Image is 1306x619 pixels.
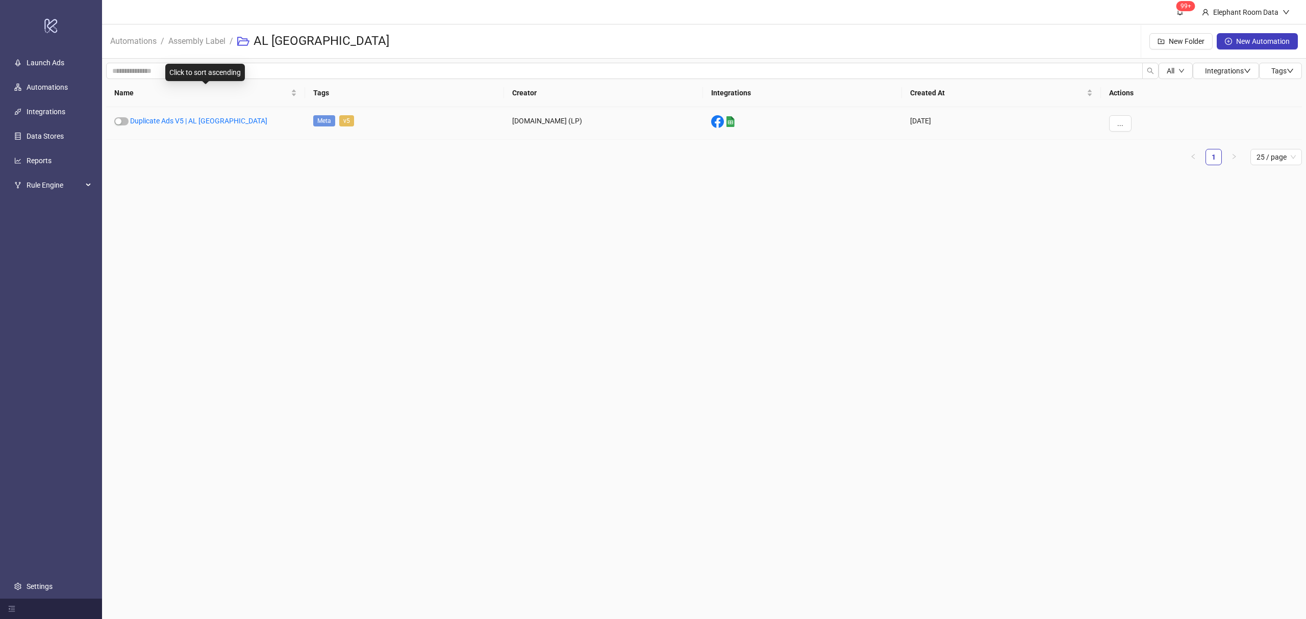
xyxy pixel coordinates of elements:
span: Created At [910,87,1085,98]
span: fork [14,182,21,189]
span: right [1231,153,1237,160]
span: bell [1176,8,1184,15]
span: down [1178,68,1185,74]
span: v5 [339,115,354,126]
button: Tagsdown [1259,63,1302,79]
div: Page Size [1250,149,1302,165]
a: Launch Ads [27,59,64,67]
th: Created At [902,79,1101,107]
a: Duplicate Ads V5 | AL [GEOGRAPHIC_DATA] [130,117,267,125]
span: down [1287,67,1294,74]
div: [DOMAIN_NAME] (LP) [504,107,703,140]
button: New Automation [1217,33,1298,49]
li: / [161,25,164,58]
span: Name [114,87,289,98]
button: Integrationsdown [1193,63,1259,79]
li: Next Page [1226,149,1242,165]
th: Creator [504,79,703,107]
li: Previous Page [1185,149,1201,165]
span: menu-fold [8,605,15,612]
a: Data Stores [27,132,64,140]
a: Automations [27,83,68,91]
button: Alldown [1159,63,1193,79]
a: 1 [1206,149,1221,165]
th: Actions [1101,79,1302,107]
span: New Folder [1169,37,1204,45]
span: Integrations [1205,67,1251,75]
li: / [230,25,233,58]
a: Automations [108,35,159,46]
span: Rule Engine [27,175,83,195]
th: Name [106,79,305,107]
span: 25 / page [1257,149,1296,165]
span: user [1202,9,1209,16]
a: Settings [27,582,53,590]
span: search [1147,67,1154,74]
button: left [1185,149,1201,165]
span: Tags [1271,67,1294,75]
span: ... [1117,119,1123,127]
span: down [1283,9,1290,16]
span: All [1167,67,1174,75]
span: New Automation [1236,37,1290,45]
h3: AL [GEOGRAPHIC_DATA] [254,33,389,49]
span: Meta [313,115,335,126]
a: Assembly Label [166,35,228,46]
th: Integrations [703,79,902,107]
button: ... [1109,115,1132,132]
th: Tags [305,79,504,107]
span: plus-circle [1225,38,1232,45]
span: left [1190,153,1196,160]
span: folder-open [237,35,249,47]
button: New Folder [1149,33,1213,49]
a: Integrations [27,108,65,116]
div: [DATE] [902,107,1101,140]
div: Elephant Room Data [1209,7,1283,18]
span: folder-add [1158,38,1165,45]
a: Reports [27,157,52,165]
span: down [1244,67,1251,74]
sup: 1646 [1176,1,1195,11]
button: right [1226,149,1242,165]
